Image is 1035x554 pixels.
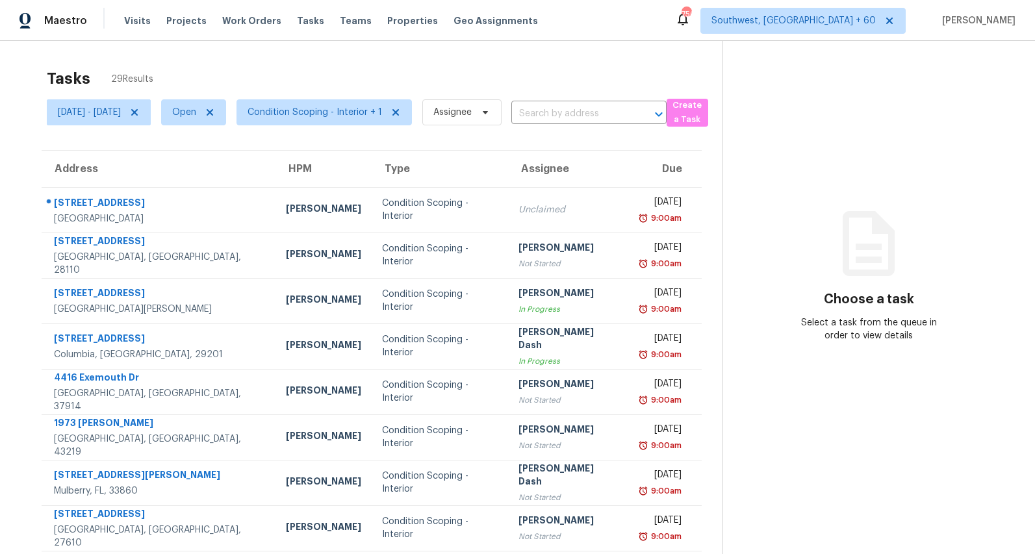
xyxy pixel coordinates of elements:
[639,468,682,485] div: [DATE]
[42,151,275,187] th: Address
[650,105,668,123] button: Open
[382,242,498,268] div: Condition Scoping - Interior
[54,196,265,212] div: [STREET_ADDRESS]
[518,514,618,530] div: [PERSON_NAME]
[638,439,648,452] img: Overdue Alarm Icon
[454,14,538,27] span: Geo Assignments
[54,212,265,225] div: [GEOGRAPHIC_DATA]
[518,462,618,491] div: [PERSON_NAME] Dash
[648,394,682,407] div: 9:00am
[382,424,498,450] div: Condition Scoping - Interior
[382,333,498,359] div: Condition Scoping - Interior
[648,485,682,497] div: 9:00am
[47,72,90,85] h2: Tasks
[638,530,648,543] img: Overdue Alarm Icon
[58,106,121,119] span: [DATE] - [DATE]
[54,371,265,387] div: 4416 Exemouth Dr
[286,384,361,400] div: [PERSON_NAME]
[54,348,265,361] div: Columbia, [GEOGRAPHIC_DATA], 29201
[648,257,682,270] div: 9:00am
[297,16,324,25] span: Tasks
[518,530,618,543] div: Not Started
[54,303,265,316] div: [GEOGRAPHIC_DATA][PERSON_NAME]
[54,251,265,277] div: [GEOGRAPHIC_DATA], [GEOGRAPHIC_DATA], 28110
[518,491,618,504] div: Not Started
[648,303,682,316] div: 9:00am
[54,387,265,413] div: [GEOGRAPHIC_DATA], [GEOGRAPHIC_DATA], 37914
[54,523,265,549] div: [GEOGRAPHIC_DATA], [GEOGRAPHIC_DATA], 27610
[638,257,648,270] img: Overdue Alarm Icon
[508,151,628,187] th: Assignee
[286,520,361,536] div: [PERSON_NAME]
[639,377,682,394] div: [DATE]
[54,485,265,497] div: Mulberry, FL, 33860
[796,316,941,342] div: Select a task from the queue in order to view details
[682,8,691,21] div: 756
[638,394,648,407] img: Overdue Alarm Icon
[639,241,682,257] div: [DATE]
[638,303,648,316] img: Overdue Alarm Icon
[648,348,682,361] div: 9:00am
[518,355,618,368] div: In Progress
[166,14,207,27] span: Projects
[639,195,682,212] div: [DATE]
[639,423,682,439] div: [DATE]
[382,470,498,496] div: Condition Scoping - Interior
[639,286,682,303] div: [DATE]
[124,14,151,27] span: Visits
[518,241,618,257] div: [PERSON_NAME]
[648,530,682,543] div: 9:00am
[518,394,618,407] div: Not Started
[275,151,372,187] th: HPM
[54,468,265,485] div: [STREET_ADDRESS][PERSON_NAME]
[172,106,196,119] span: Open
[638,348,648,361] img: Overdue Alarm Icon
[382,197,498,223] div: Condition Scoping - Interior
[648,212,682,225] div: 9:00am
[286,293,361,309] div: [PERSON_NAME]
[54,507,265,523] div: [STREET_ADDRESS]
[44,14,87,27] span: Maestro
[387,14,438,27] span: Properties
[518,203,618,216] div: Unclaimed
[222,14,281,27] span: Work Orders
[628,151,702,187] th: Due
[54,234,265,251] div: [STREET_ADDRESS]
[54,416,265,433] div: 1973 [PERSON_NAME]
[286,202,361,218] div: [PERSON_NAME]
[518,286,618,303] div: [PERSON_NAME]
[667,99,708,127] button: Create a Task
[248,106,382,119] span: Condition Scoping - Interior + 1
[518,303,618,316] div: In Progress
[639,514,682,530] div: [DATE]
[54,286,265,303] div: [STREET_ADDRESS]
[286,338,361,355] div: [PERSON_NAME]
[286,475,361,491] div: [PERSON_NAME]
[382,379,498,405] div: Condition Scoping - Interior
[111,73,153,86] span: 29 Results
[518,377,618,394] div: [PERSON_NAME]
[372,151,509,187] th: Type
[638,212,648,225] img: Overdue Alarm Icon
[54,433,265,459] div: [GEOGRAPHIC_DATA], [GEOGRAPHIC_DATA], 43219
[638,485,648,497] img: Overdue Alarm Icon
[648,439,682,452] div: 9:00am
[54,332,265,348] div: [STREET_ADDRESS]
[937,14,1016,27] span: [PERSON_NAME]
[518,325,618,355] div: [PERSON_NAME] Dash
[824,293,914,306] h3: Choose a task
[382,288,498,314] div: Condition Scoping - Interior
[286,429,361,446] div: [PERSON_NAME]
[639,332,682,348] div: [DATE]
[711,14,876,27] span: Southwest, [GEOGRAPHIC_DATA] + 60
[340,14,372,27] span: Teams
[518,257,618,270] div: Not Started
[286,247,361,264] div: [PERSON_NAME]
[382,515,498,541] div: Condition Scoping - Interior
[518,439,618,452] div: Not Started
[511,104,630,124] input: Search by address
[518,423,618,439] div: [PERSON_NAME]
[433,106,472,119] span: Assignee
[673,98,702,128] span: Create a Task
